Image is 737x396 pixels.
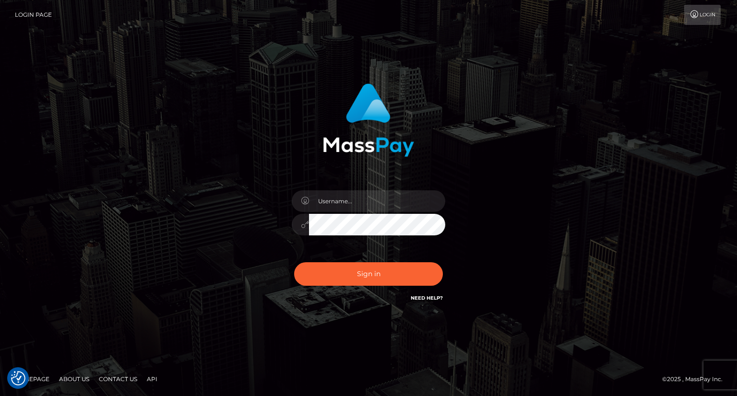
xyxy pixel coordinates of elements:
button: Sign in [294,262,443,286]
img: Revisit consent button [11,371,25,385]
a: About Us [55,372,93,386]
a: API [143,372,161,386]
a: Homepage [11,372,53,386]
a: Need Help? [411,295,443,301]
a: Contact Us [95,372,141,386]
a: Login [684,5,721,25]
a: Login Page [15,5,52,25]
button: Consent Preferences [11,371,25,385]
img: MassPay Login [323,83,414,157]
input: Username... [309,190,445,212]
div: © 2025 , MassPay Inc. [662,374,730,384]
